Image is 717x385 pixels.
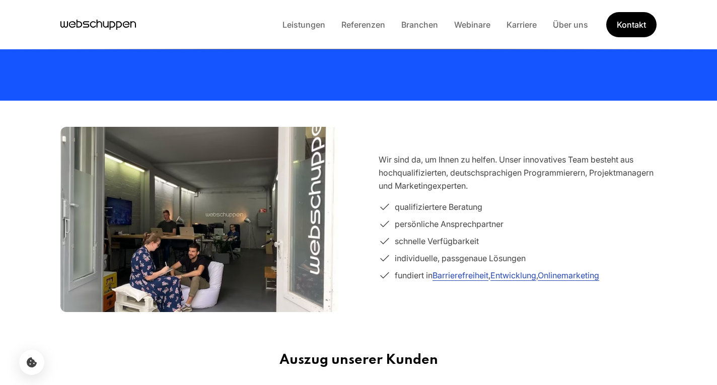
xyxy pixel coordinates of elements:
span: fundiert in , , [395,269,599,282]
a: Karriere [498,20,545,30]
p: Wir sind da, um Ihnen zu helfen. Unser innovatives Team besteht aus hochqualifizierten, deutschsp... [379,153,657,192]
a: Webinare [446,20,498,30]
span: schnelle Verfügbarkeit [395,235,479,248]
a: Barrierefreiheit [433,270,488,280]
span: persönliche Ansprechpartner [395,217,504,230]
button: Cookie-Einstellungen öffnen [19,350,44,375]
a: Branchen [393,20,446,30]
img: Team im webschuppen-Büro in Hamburg [60,100,338,339]
span: individuelle, passgenaue Lösungen [395,252,526,265]
a: Hauptseite besuchen [60,17,136,32]
a: Get Started [606,12,657,37]
a: Über uns [545,20,596,30]
a: Onlinemarketing [538,270,599,280]
span: qualifiziertere Beratung [395,200,482,213]
a: Referenzen [333,20,393,30]
a: Leistungen [274,20,333,30]
a: Entwicklung [490,270,536,280]
h3: Auszug unserer Kunden [22,352,695,368]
